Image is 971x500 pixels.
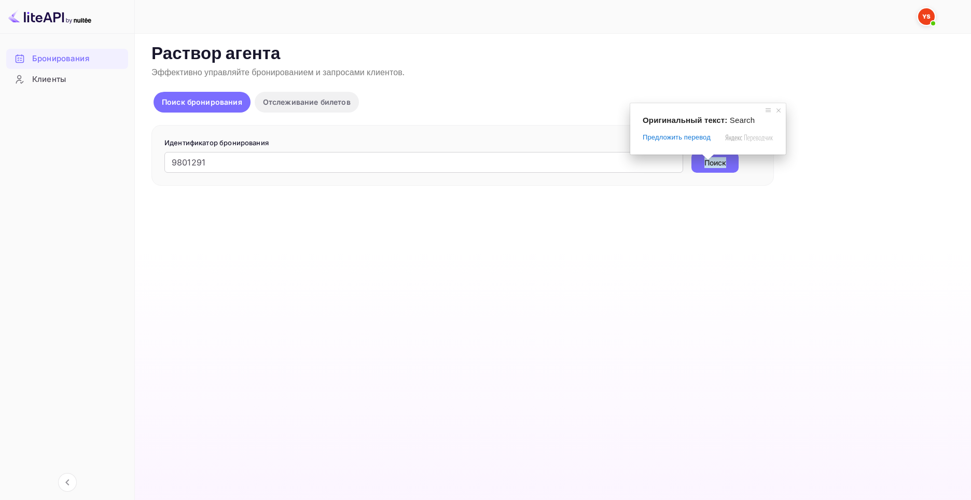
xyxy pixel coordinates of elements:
[32,74,66,86] ya-tr-span: Клиенты
[164,138,269,147] ya-tr-span: Идентификатор бронирования
[162,98,242,106] ya-tr-span: Поиск бронирования
[691,152,739,173] button: Поиск
[6,49,128,69] div: Бронирования
[6,70,128,89] a: Клиенты
[6,70,128,90] div: Клиенты
[643,116,727,124] span: Оригинальный текст:
[8,8,91,25] img: Логотип LiteAPI
[164,152,683,173] input: Введите идентификатор бронирования (например, 63782194)
[151,43,281,65] ya-tr-span: Раствор агента
[730,116,755,124] span: Search
[6,49,128,68] a: Бронирования
[58,473,77,492] button: Свернуть навигацию
[643,133,711,142] span: Предложить перевод
[151,67,405,78] ya-tr-span: Эффективно управляйте бронированием и запросами клиентов.
[32,53,89,65] ya-tr-span: Бронирования
[704,157,726,168] ya-tr-span: Поиск
[263,98,351,106] ya-tr-span: Отслеживание билетов
[918,8,935,25] img: Служба Поддержки Яндекса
